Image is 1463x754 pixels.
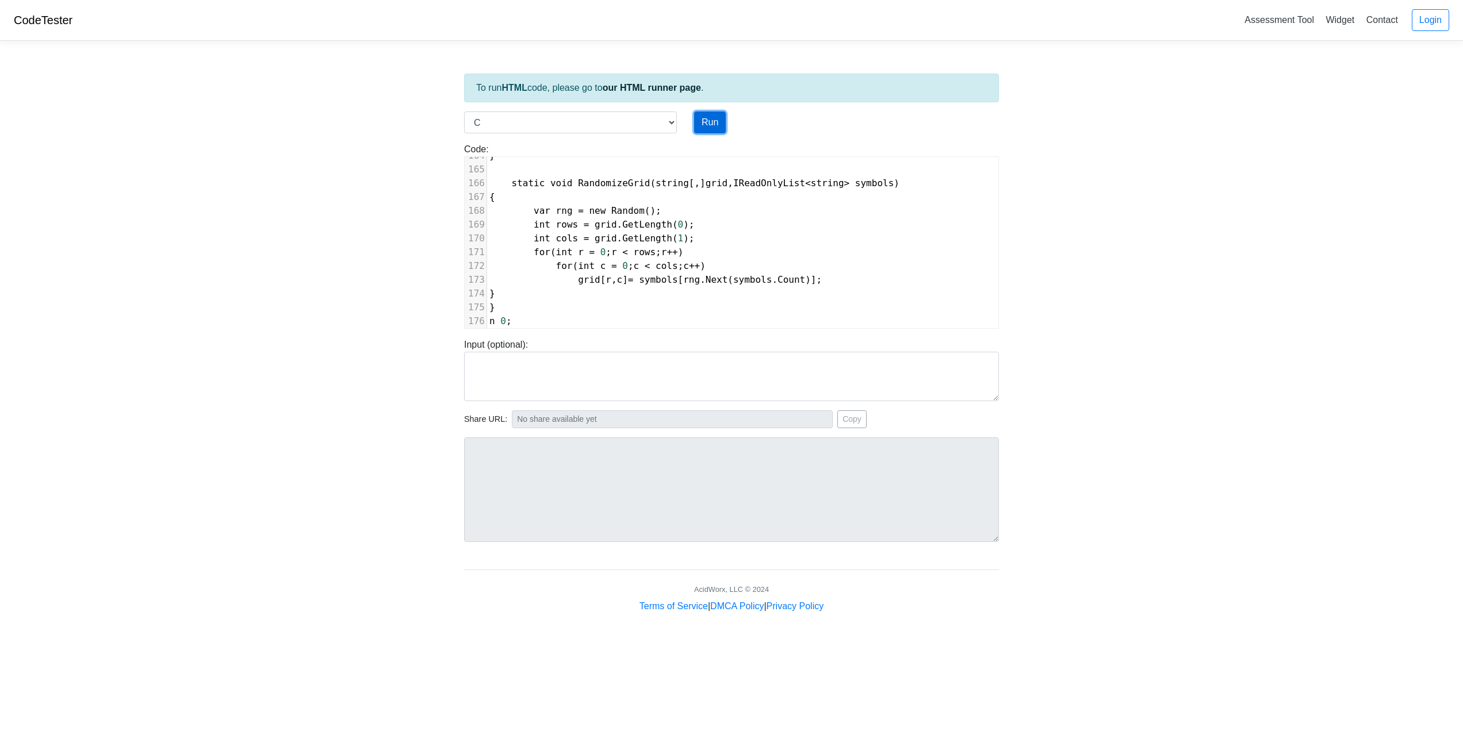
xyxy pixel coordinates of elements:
a: our HTML runner page [603,83,701,93]
a: Login [1412,9,1449,31]
span: = [584,233,589,244]
a: Privacy Policy [767,601,824,611]
span: Count [778,274,805,285]
span: symbols [855,178,894,188]
span: ( [,] , ) [489,178,899,188]
a: Contact [1362,10,1403,29]
span: = [578,205,584,216]
a: Widget [1321,10,1359,29]
span: for [534,247,550,257]
span: GetLength [622,219,672,230]
span: 1 [678,233,684,244]
span: ++ [689,260,700,271]
span: symbols [639,274,677,285]
div: 168 [465,204,487,218]
span: < [645,260,650,271]
span: = [589,247,595,257]
span: cols [556,233,579,244]
span: IReadOnlyList [733,178,805,188]
span: . ( ); [489,219,695,230]
div: Input (optional): [455,338,1008,401]
span: cols [656,260,678,271]
div: 166 [465,176,487,190]
div: 165 [465,163,487,176]
span: r [578,247,584,257]
span: (); [489,205,661,216]
span: grid [595,233,617,244]
div: 170 [465,232,487,245]
div: 174 [465,287,487,301]
a: DMCA Policy [710,601,764,611]
span: grid [595,219,617,230]
span: ( ; ; ) [489,247,683,257]
span: Random [611,205,645,216]
span: ++ [667,247,677,257]
span: 0 [500,316,506,326]
span: r [606,274,611,285]
span: < [622,247,628,257]
span: static [512,178,545,188]
span: c [617,274,623,285]
span: rows [556,219,579,230]
span: int [534,219,550,230]
span: grid [578,274,600,285]
strong: HTML [501,83,527,93]
button: Run [694,111,726,133]
div: 173 [465,273,487,287]
span: for [556,260,573,271]
div: 169 [465,218,487,232]
div: To run code, please go to . [464,74,999,102]
span: ( ; ; ) [489,260,706,271]
span: rows [634,247,656,257]
span: { [489,191,495,202]
span: = [584,219,589,230]
span: c [600,260,606,271]
span: rng [683,274,700,285]
span: int [556,247,573,257]
span: Share URL: [464,413,507,426]
span: n [489,316,495,326]
span: symbols [733,274,772,285]
span: = [611,260,617,271]
span: var [534,205,550,216]
span: string [656,178,689,188]
span: rng [556,205,573,216]
div: 175 [465,301,487,314]
a: Assessment Tool [1240,10,1319,29]
span: RandomizeGrid [578,178,650,188]
span: int [534,233,550,244]
span: ; [489,316,512,326]
span: GetLength [622,233,672,244]
div: 167 [465,190,487,204]
span: void [550,178,573,188]
span: new [589,205,606,216]
div: 171 [465,245,487,259]
span: c [683,260,689,271]
span: 0 [622,260,628,271]
span: [ , ] [ . ( . )]; [489,274,822,285]
span: > [844,178,850,188]
span: string [811,178,844,188]
div: Code: [455,143,1008,329]
span: c [634,260,639,271]
span: < [805,178,811,188]
span: grid [706,178,728,188]
span: 0 [600,247,606,257]
span: Next [706,274,728,285]
a: CodeTester [14,14,72,26]
div: | | [639,599,824,613]
span: . ( ); [489,233,695,244]
span: } [489,302,495,313]
span: 0 [678,219,684,230]
span: = [628,274,634,285]
span: r [661,247,667,257]
div: 176 [465,314,487,328]
button: Copy [837,410,867,428]
a: Terms of Service [639,601,708,611]
input: No share available yet [512,410,833,428]
span: } [489,288,495,299]
span: r [611,247,617,257]
span: int [578,260,595,271]
div: AcidWorx, LLC © 2024 [694,584,769,595]
div: 172 [465,259,487,273]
